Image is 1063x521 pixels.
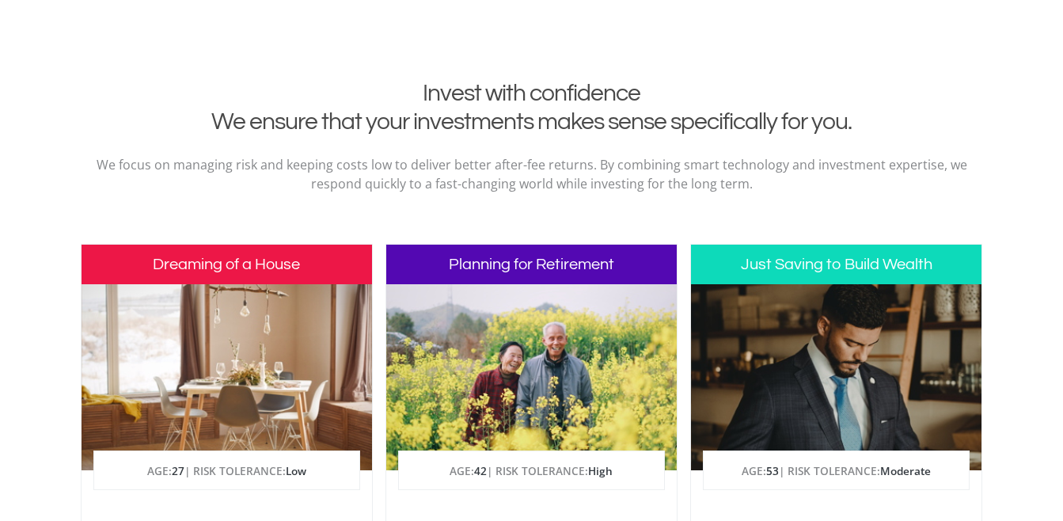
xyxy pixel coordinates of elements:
[880,463,931,478] span: Moderate
[82,245,372,284] h3: Dreaming of a House
[93,155,971,193] p: We focus on managing risk and keeping costs low to deliver better after-fee returns. By combining...
[172,463,184,478] span: 27
[588,463,613,478] span: High
[386,245,677,284] h3: Planning for Retirement
[704,451,969,491] p: AGE: | RISK TOLERANCE:
[286,463,306,478] span: Low
[766,463,779,478] span: 53
[691,245,981,284] h3: Just Saving to Build Wealth
[474,463,487,478] span: 42
[93,79,971,136] h2: Invest with confidence We ensure that your investments makes sense specifically for you.
[399,451,664,491] p: AGE: | RISK TOLERANCE:
[94,451,359,491] p: AGE: | RISK TOLERANCE:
